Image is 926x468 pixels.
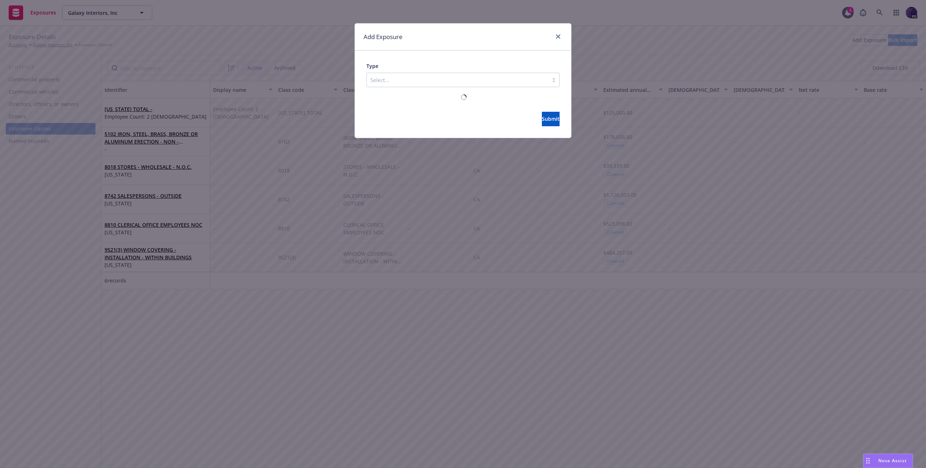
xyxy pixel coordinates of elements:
[863,454,913,468] button: Nova Assist
[364,32,403,42] h1: Add Exposure
[878,458,907,464] span: Nova Assist
[542,115,560,122] span: Submit
[366,63,378,69] span: Type
[554,32,562,41] a: close
[863,454,872,468] div: Drag to move
[542,112,560,126] button: Submit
